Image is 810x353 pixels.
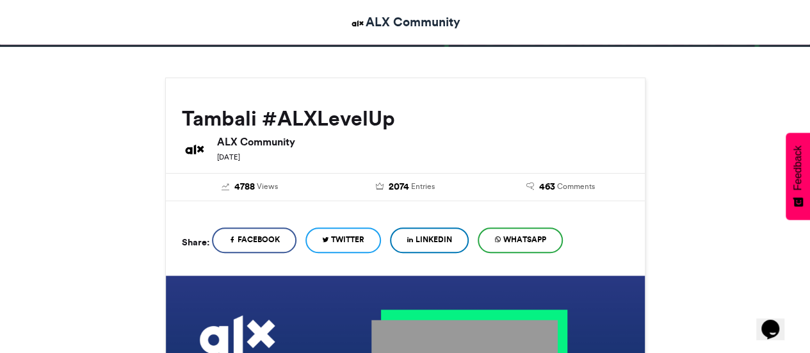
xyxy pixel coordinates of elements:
[478,227,563,253] a: WhatsApp
[217,136,629,147] h6: ALX Community
[557,181,595,192] span: Comments
[337,180,473,194] a: 2074 Entries
[416,234,452,245] span: LinkedIn
[217,152,240,161] small: [DATE]
[492,180,629,194] a: 463 Comments
[331,234,364,245] span: Twitter
[234,180,255,194] span: 4788
[212,227,296,253] a: Facebook
[539,180,555,194] span: 463
[350,15,366,31] img: ALX Community
[503,234,546,245] span: WhatsApp
[792,145,804,190] span: Feedback
[238,234,280,245] span: Facebook
[182,234,209,250] h5: Share:
[182,180,318,194] a: 4788 Views
[305,227,381,253] a: Twitter
[257,181,278,192] span: Views
[388,180,409,194] span: 2074
[182,107,629,130] h2: Tambali #ALXLevelUp
[350,13,460,31] a: ALX Community
[756,302,797,340] iframe: chat widget
[390,227,469,253] a: LinkedIn
[410,181,434,192] span: Entries
[182,136,207,162] img: ALX Community
[786,133,810,220] button: Feedback - Show survey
